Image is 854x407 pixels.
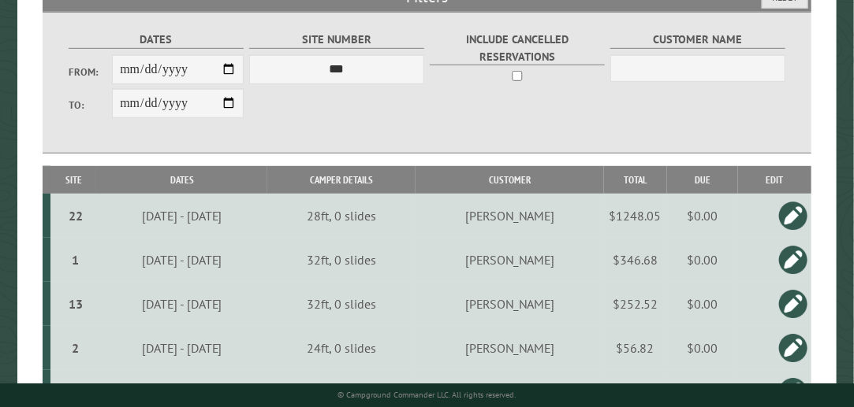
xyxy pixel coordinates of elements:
[99,208,265,224] div: [DATE] - [DATE]
[69,98,113,113] label: To:
[430,31,606,65] label: Include Cancelled Reservations
[99,252,265,268] div: [DATE] - [DATE]
[267,194,416,238] td: 28ft, 0 slides
[69,31,244,49] label: Dates
[667,238,739,282] td: $0.00
[57,296,94,312] div: 13
[416,282,603,326] td: [PERSON_NAME]
[604,238,667,282] td: $346.68
[69,65,113,80] label: From:
[99,296,265,312] div: [DATE] - [DATE]
[416,238,603,282] td: [PERSON_NAME]
[610,31,786,49] label: Customer Name
[416,194,603,238] td: [PERSON_NAME]
[667,326,739,370] td: $0.00
[99,340,265,356] div: [DATE] - [DATE]
[57,252,94,268] div: 1
[267,238,416,282] td: 32ft, 0 slides
[667,166,739,194] th: Due
[96,166,267,194] th: Dates
[267,166,416,194] th: Camper Details
[416,166,603,194] th: Customer
[604,282,667,326] td: $252.52
[738,166,811,194] th: Edit
[416,326,603,370] td: [PERSON_NAME]
[604,194,667,238] td: $1248.05
[50,166,96,194] th: Site
[337,390,516,400] small: © Campground Commander LLC. All rights reserved.
[667,194,739,238] td: $0.00
[604,166,667,194] th: Total
[57,208,94,224] div: 22
[267,326,416,370] td: 24ft, 0 slides
[57,340,94,356] div: 2
[249,31,425,49] label: Site Number
[667,282,739,326] td: $0.00
[267,282,416,326] td: 32ft, 0 slides
[604,326,667,370] td: $56.82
